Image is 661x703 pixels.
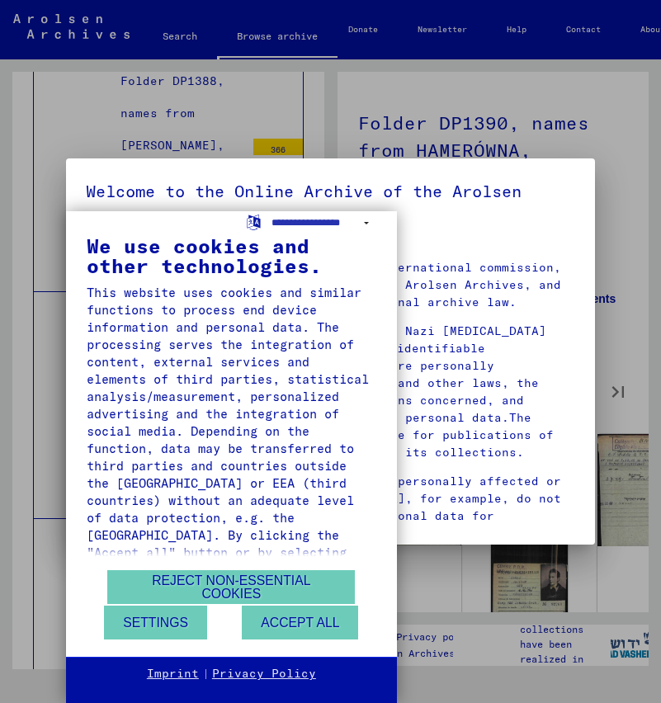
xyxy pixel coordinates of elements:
div: This website uses cookies and similar functions to process end device information and personal da... [87,284,376,665]
a: Privacy Policy [212,666,316,682]
button: Reject non-essential cookies [107,570,355,604]
div: We use cookies and other technologies. [87,236,376,276]
a: Imprint [147,666,199,682]
button: Settings [104,606,207,639]
button: Accept all [242,606,358,639]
